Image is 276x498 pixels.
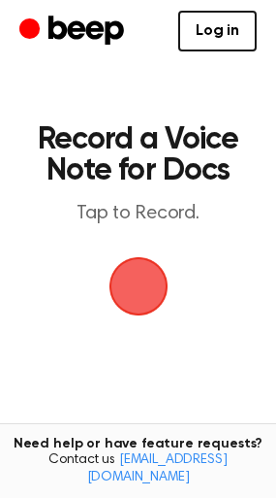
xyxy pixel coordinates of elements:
[35,124,241,186] h1: Record a Voice Note for Docs
[109,257,168,315] button: Beep Logo
[87,453,228,484] a: [EMAIL_ADDRESS][DOMAIN_NAME]
[19,13,129,50] a: Beep
[12,452,264,486] span: Contact us
[35,202,241,226] p: Tap to Record.
[178,11,257,51] a: Log in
